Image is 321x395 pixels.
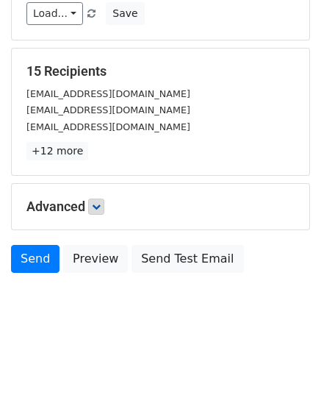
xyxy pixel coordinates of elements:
h5: Advanced [26,199,295,215]
iframe: Chat Widget [248,324,321,395]
a: Preview [63,245,128,273]
small: [EMAIL_ADDRESS][DOMAIN_NAME] [26,88,190,99]
h5: 15 Recipients [26,63,295,79]
a: Send [11,245,59,273]
small: [EMAIL_ADDRESS][DOMAIN_NAME] [26,121,190,132]
a: Send Test Email [131,245,243,273]
a: +12 more [26,142,88,160]
small: [EMAIL_ADDRESS][DOMAIN_NAME] [26,104,190,115]
button: Save [106,2,144,25]
a: Load... [26,2,83,25]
